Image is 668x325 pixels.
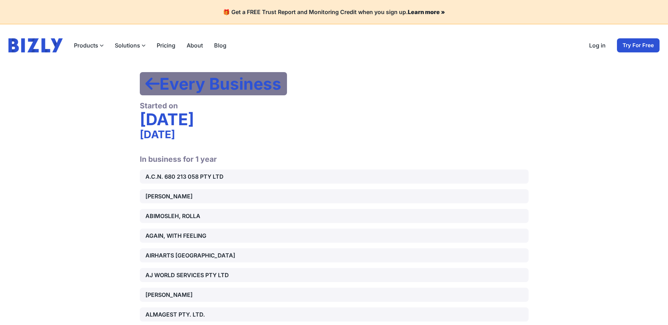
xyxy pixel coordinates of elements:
[140,268,529,282] a: AJ WORLD SERVICES PTY LTD
[589,41,606,50] a: Log in
[187,41,203,50] a: About
[617,38,660,52] a: Try For Free
[140,146,529,164] h2: In business for 1 year
[145,192,269,200] div: [PERSON_NAME]
[140,189,529,203] a: [PERSON_NAME]
[145,251,269,260] div: AIRHARTS [GEOGRAPHIC_DATA]
[140,110,529,128] div: [DATE]
[115,41,145,50] button: Solutions
[140,248,529,262] a: AIRHARTS [GEOGRAPHIC_DATA]
[140,101,529,110] div: Started on
[157,41,175,50] a: Pricing
[140,170,529,184] a: A.C.N. 680 213 058 PTY LTD
[145,172,269,181] div: A.C.N. 680 213 058 PTY LTD
[145,231,269,240] div: AGAIN, WITH FEELING
[8,8,660,15] h4: 🎁 Get a FREE Trust Report and Monitoring Credit when you sign up.
[140,229,529,243] a: AGAIN, WITH FEELING
[140,209,529,223] a: ABIMOSLEH, ROLLA
[74,41,104,50] button: Products
[145,291,269,299] div: [PERSON_NAME]
[140,72,287,95] a: Every Business
[140,307,529,321] a: ALMAGEST PTY. LTD.
[140,288,529,302] a: [PERSON_NAME]
[145,310,269,319] div: ALMAGEST PTY. LTD.
[140,128,529,141] div: [DATE]
[408,8,445,15] a: Learn more »
[145,271,269,279] div: AJ WORLD SERVICES PTY LTD
[214,41,226,50] a: Blog
[145,212,269,220] div: ABIMOSLEH, ROLLA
